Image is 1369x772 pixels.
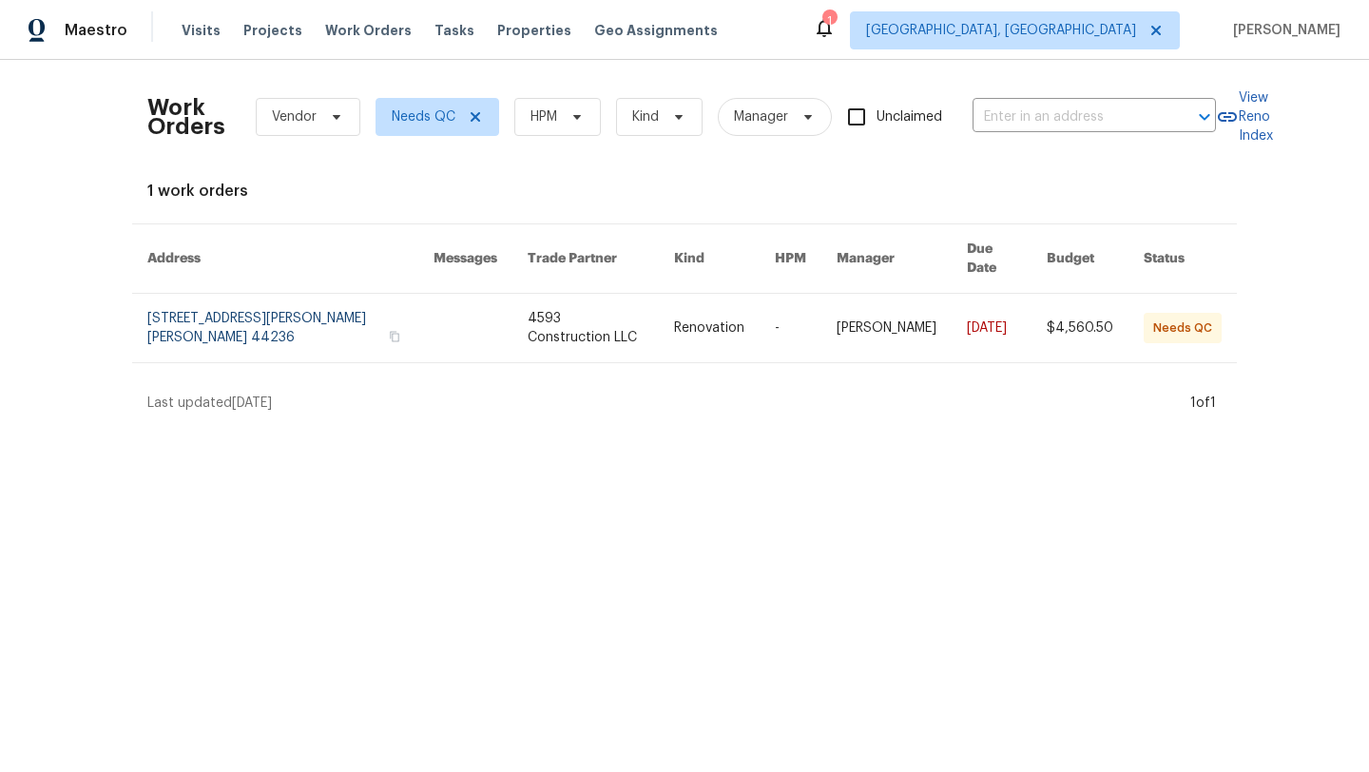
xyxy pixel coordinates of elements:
span: Vendor [272,107,317,126]
td: [PERSON_NAME] [821,294,952,363]
td: - [760,294,821,363]
span: [GEOGRAPHIC_DATA], [GEOGRAPHIC_DATA] [866,21,1136,40]
span: Manager [734,107,788,126]
th: HPM [760,224,821,294]
th: Messages [418,224,512,294]
span: Work Orders [325,21,412,40]
th: Address [132,224,418,294]
th: Trade Partner [512,224,659,294]
th: Status [1128,224,1237,294]
span: Geo Assignments [594,21,718,40]
span: Needs QC [392,107,455,126]
span: HPM [530,107,557,126]
h2: Work Orders [147,98,225,136]
input: Enter in an address [973,103,1163,132]
div: 1 work orders [147,182,1222,201]
span: Kind [632,107,659,126]
span: [DATE] [232,396,272,410]
span: Projects [243,21,302,40]
span: [PERSON_NAME] [1225,21,1340,40]
th: Budget [1032,224,1128,294]
span: Visits [182,21,221,40]
a: View Reno Index [1216,88,1273,145]
th: Kind [659,224,760,294]
div: 1 of 1 [1190,394,1216,413]
span: Maestro [65,21,127,40]
th: Manager [821,224,952,294]
div: 1 [822,11,836,30]
td: 4593 Construction LLC [512,294,659,363]
span: Tasks [434,24,474,37]
button: Copy Address [386,328,403,345]
td: Renovation [659,294,760,363]
button: Open [1191,104,1218,130]
th: Due Date [952,224,1032,294]
span: Properties [497,21,571,40]
span: Unclaimed [877,107,942,127]
div: Last updated [147,394,1185,413]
